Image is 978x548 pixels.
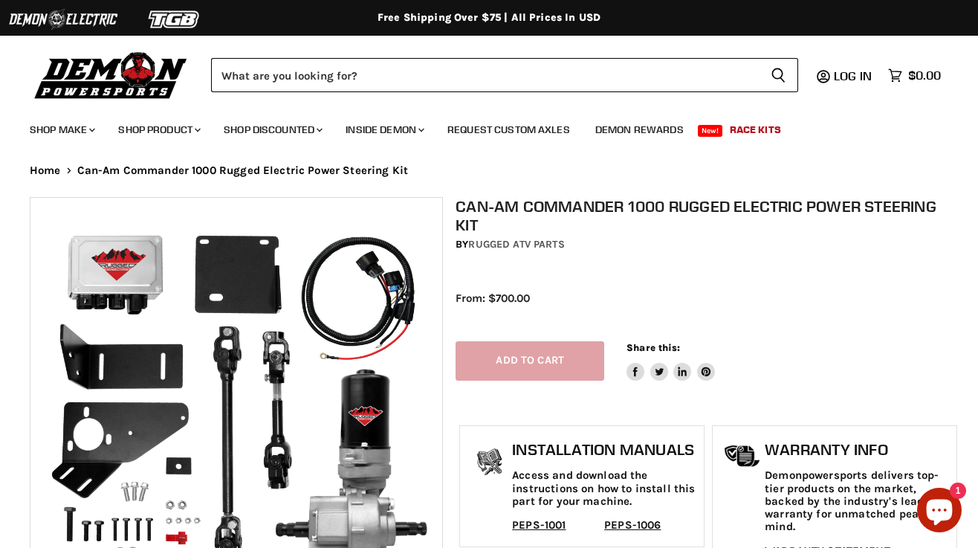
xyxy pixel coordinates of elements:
[7,5,119,33] img: Demon Electric Logo 2
[471,445,508,482] img: install_manual-icon.png
[584,115,695,145] a: Demon Rewards
[211,58,759,92] input: Search
[626,341,715,381] aside: Share this:
[334,115,433,145] a: Inside Demon
[626,342,680,353] span: Share this:
[436,115,581,145] a: Request Custom Axles
[19,109,937,145] ul: Main menu
[30,48,192,101] img: Demon Powersports
[881,65,948,86] a: $0.00
[512,469,696,508] p: Access and download the instructions on how to install this part for your machine.
[765,469,949,533] p: Demonpowersports delivers top-tier products on the market, backed by the industry's leading warra...
[834,68,872,83] span: Log in
[908,68,941,83] span: $0.00
[827,69,881,83] a: Log in
[119,5,230,33] img: TGB Logo 2
[759,58,798,92] button: Search
[512,441,696,459] h1: Installation Manuals
[19,115,104,145] a: Shop Make
[456,197,961,234] h1: Can-Am Commander 1000 Rugged Electric Power Steering Kit
[698,125,723,137] span: New!
[719,115,792,145] a: Race Kits
[30,164,61,177] a: Home
[107,115,210,145] a: Shop Product
[604,518,661,532] a: PEPS-1006
[765,441,949,459] h1: Warranty Info
[211,58,798,92] form: Product
[512,518,566,532] a: PEPS-1001
[213,115,331,145] a: Shop Discounted
[77,164,408,177] span: Can-Am Commander 1000 Rugged Electric Power Steering Kit
[913,488,966,536] inbox-online-store-chat: Shopify online store chat
[456,236,961,253] div: by
[456,291,530,305] span: From: $700.00
[468,238,564,251] a: Rugged ATV Parts
[724,445,761,468] img: warranty-icon.png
